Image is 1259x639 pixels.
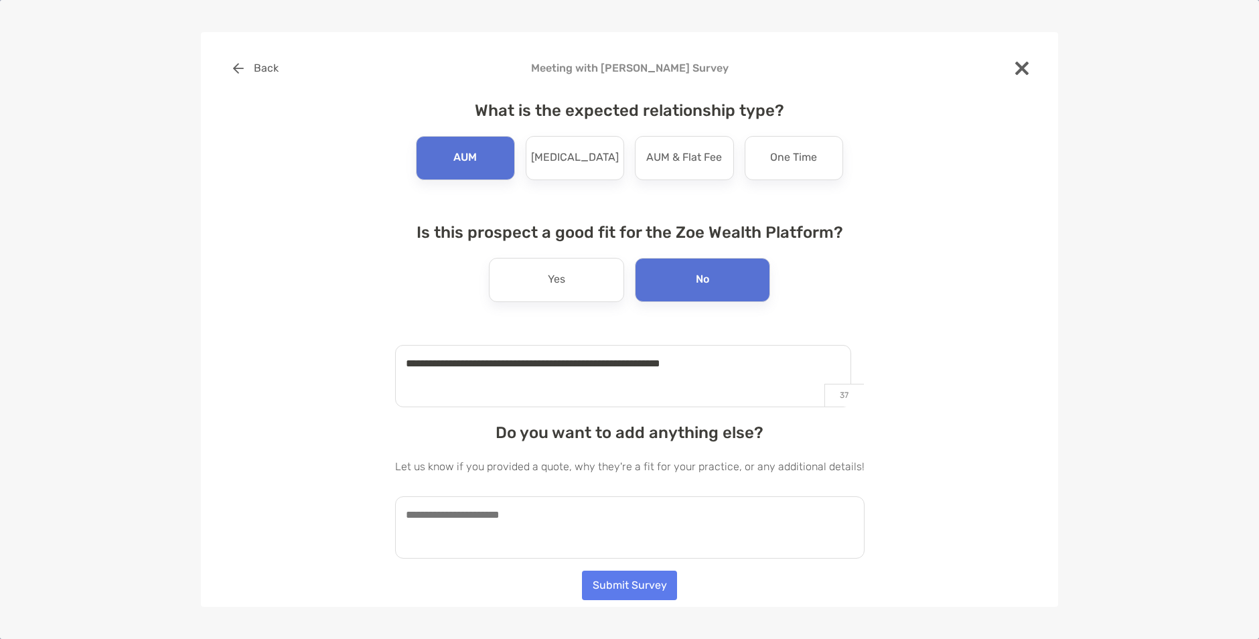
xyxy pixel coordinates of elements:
button: Submit Survey [582,571,677,600]
h4: Is this prospect a good fit for the Zoe Wealth Platform? [395,223,865,242]
button: Back [222,54,289,83]
p: [MEDICAL_DATA] [531,147,619,169]
p: One Time [770,147,817,169]
h4: What is the expected relationship type? [395,101,865,120]
h4: Do you want to add anything else? [395,423,865,442]
p: Let us know if you provided a quote, why they're a fit for your practice, or any additional details! [395,458,865,475]
img: button icon [233,63,244,74]
p: 37 [824,384,864,407]
img: close modal [1015,62,1029,75]
p: AUM [453,147,477,169]
p: No [696,269,709,291]
h4: Meeting with [PERSON_NAME] Survey [222,62,1037,74]
p: Yes [548,269,565,291]
p: AUM & Flat Fee [646,147,722,169]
